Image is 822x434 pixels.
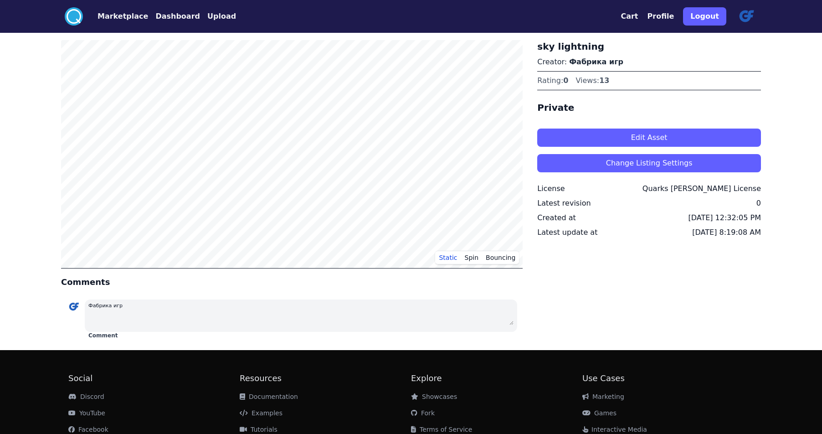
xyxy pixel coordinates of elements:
div: Views: [575,75,609,86]
a: Dashboard [148,11,200,22]
div: 0 [756,198,761,209]
button: Dashboard [155,11,200,22]
div: Latest update at [537,227,597,238]
img: profile [735,5,757,27]
h3: sky lightning [537,40,761,53]
button: Upload [207,11,236,22]
h2: Social [68,372,240,385]
a: Tutorials [240,426,277,433]
p: Creator: [537,57,761,67]
div: Quarks [PERSON_NAME] License [642,183,761,194]
button: Static [435,251,461,264]
a: Logout [683,4,726,29]
a: Interactive Media [582,426,647,433]
button: Change Listing Settings [537,154,761,172]
button: Profile [647,11,674,22]
button: Edit Asset [537,129,761,147]
button: Bouncing [482,251,519,264]
a: Marketing [582,393,624,400]
button: Spin [461,251,483,264]
h4: Comments [61,276,523,289]
h4: Private [537,101,761,114]
div: Latest revision [537,198,591,209]
a: Edit Asset [537,121,761,147]
a: Terms of Service [411,426,472,433]
a: Discord [68,393,104,400]
h2: Use Cases [582,372,754,385]
button: Logout [683,7,726,26]
div: Created at [537,212,575,223]
a: Marketplace [83,11,148,22]
h2: Explore [411,372,582,385]
div: Rating: [537,75,568,86]
small: Фабрика игр [88,303,123,309]
a: Examples [240,409,283,417]
a: Documentation [240,393,298,400]
button: Comment [88,332,118,339]
a: Facebook [68,426,108,433]
a: Games [582,409,616,417]
img: profile [67,300,81,314]
button: Cart [621,11,638,22]
a: Upload [200,11,236,22]
div: [DATE] 12:32:05 PM [688,212,761,223]
span: 0 [563,76,568,85]
a: Showcases [411,393,457,400]
a: Fork [411,409,435,417]
div: License [537,183,565,194]
span: 13 [599,76,609,85]
div: [DATE] 8:19:08 AM [692,227,761,238]
a: YouTube [68,409,105,417]
a: Фабрика игр [569,57,623,66]
h2: Resources [240,372,411,385]
button: Marketplace [98,11,148,22]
